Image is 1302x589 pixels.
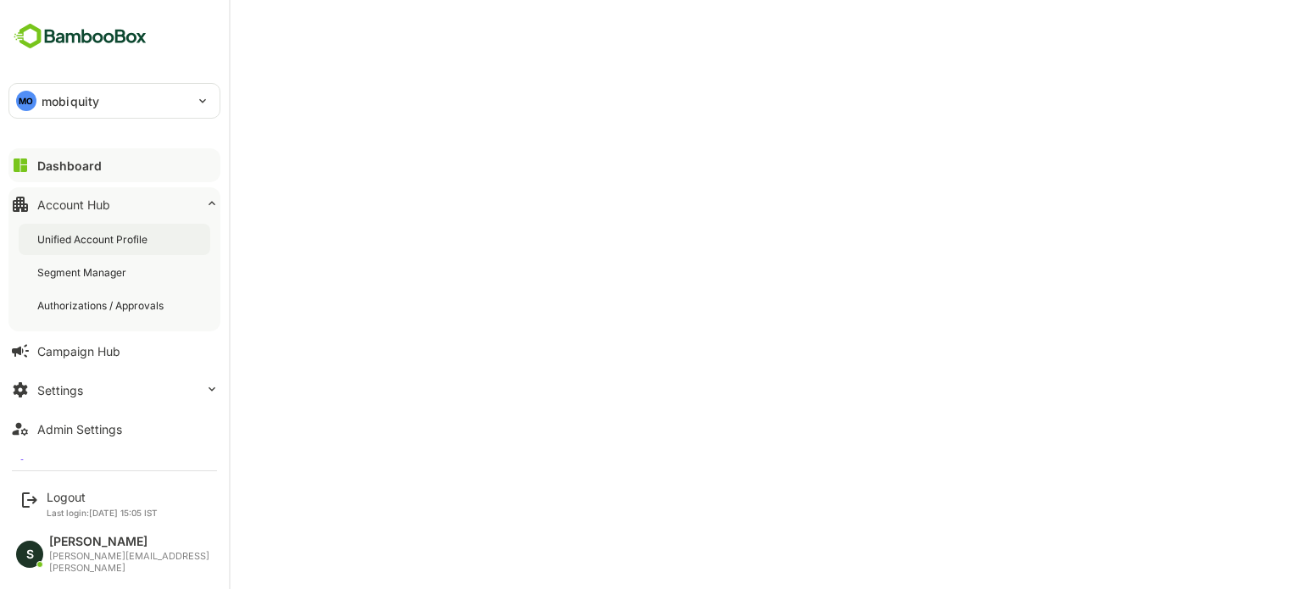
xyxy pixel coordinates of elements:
p: mobiquity [42,92,99,110]
button: Admin Settings [8,412,220,446]
div: Dashboard [37,158,102,173]
div: MOmobiquity [9,84,220,118]
div: Unified Account Profile [37,232,151,247]
div: [PERSON_NAME] [49,535,212,549]
div: S [16,541,43,568]
button: Dashboard [8,148,220,182]
div: Authorizations / Approvals [37,298,167,313]
div: MO [16,91,36,111]
div: Account Hub [37,197,110,212]
div: Admin Settings [37,422,122,436]
div: Settings [37,383,83,397]
button: Settings [8,373,220,407]
p: Last login: [DATE] 15:05 IST [47,508,158,518]
div: Segment Manager [37,265,130,280]
button: Account Hub [8,187,220,221]
div: [PERSON_NAME][EMAIL_ADDRESS][PERSON_NAME] [49,551,212,574]
img: BambooboxFullLogoMark.5f36c76dfaba33ec1ec1367b70bb1252.svg [8,20,152,53]
div: Logout [47,490,158,504]
button: Campaign Hub [8,334,220,368]
div: Campaign Hub [37,344,120,358]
